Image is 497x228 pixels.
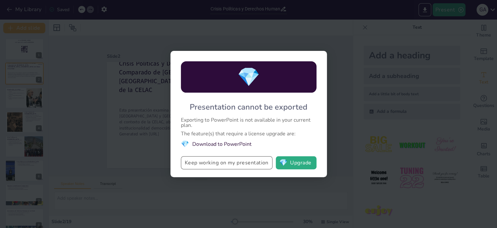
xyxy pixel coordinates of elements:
[181,131,316,136] div: The feature(s) that require a license upgrade are:
[181,140,189,148] span: diamond
[181,117,316,128] div: Exporting to PowerPoint is not available in your current plan.
[190,102,307,112] div: Presentation cannot be exported
[181,156,272,169] button: Keep working on my presentation
[237,65,260,90] span: diamond
[279,160,287,166] span: diamond
[276,156,316,169] button: diamondUpgrade
[181,140,316,148] li: Download to PowerPoint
